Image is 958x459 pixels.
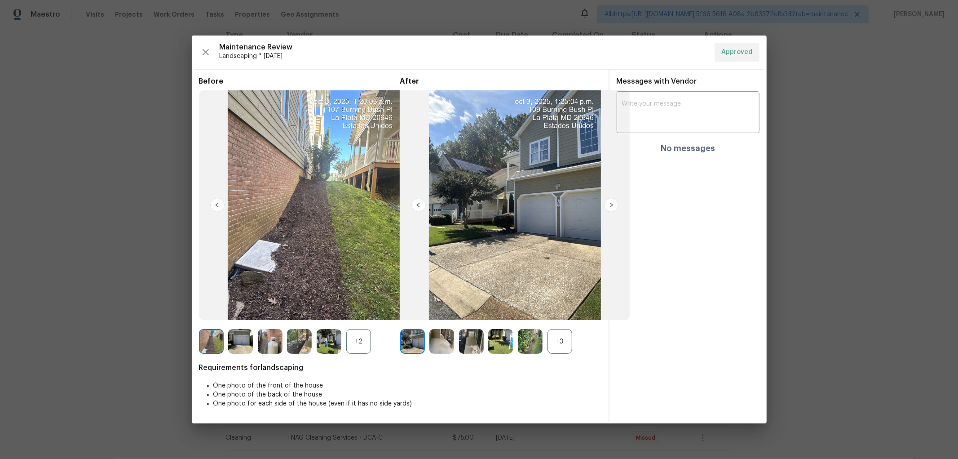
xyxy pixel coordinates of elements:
img: left-chevron-button-url [210,198,225,212]
span: Requirements for landscaping [199,363,601,372]
span: Landscaping * [DATE] [220,52,707,61]
img: left-chevron-button-url [411,198,426,212]
div: +3 [547,329,572,354]
span: Maintenance Review [220,43,707,52]
li: One photo for each side of the house (even if it has no side yards) [213,399,601,408]
img: right-chevron-button-url [604,198,618,212]
h4: No messages [661,144,715,153]
div: +2 [346,329,371,354]
li: One photo of the front of the house [213,381,601,390]
li: One photo of the back of the house [213,390,601,399]
span: Before [199,77,400,86]
span: After [400,77,601,86]
span: Messages with Vendor [617,78,697,85]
